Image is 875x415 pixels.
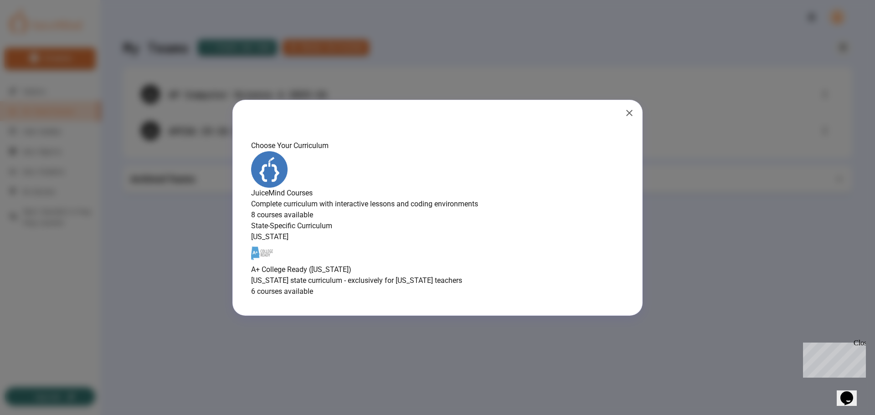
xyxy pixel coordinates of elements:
div: [US_STATE] [251,231,624,242]
p: Complete curriculum with interactive lessons and coding environments [251,199,624,210]
iframe: chat widget [837,379,866,406]
h6: A+ College Ready ([US_STATE]) [251,264,624,275]
h4: Choose Your Curriculum [251,140,624,151]
iframe: chat widget [799,339,866,378]
img: A+ College Ready [251,242,273,264]
div: Chat with us now!Close [4,4,63,58]
p: [US_STATE] state curriculum - exclusively for [US_STATE] teachers [251,275,624,286]
p: 6 courses available [251,286,624,297]
h6: State-Specific Curriculum [251,220,624,231]
img: JuiceMind [251,151,288,188]
p: 8 courses available [251,210,624,220]
h4: JuiceMind Courses [251,188,624,199]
